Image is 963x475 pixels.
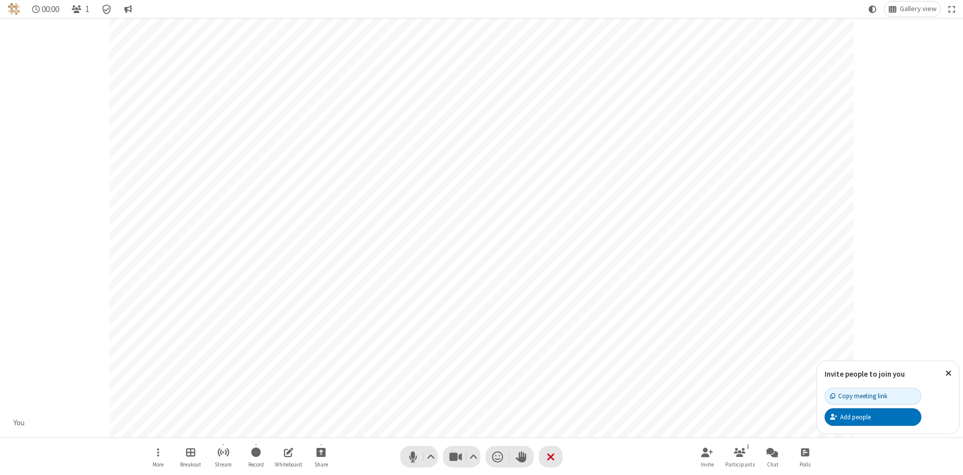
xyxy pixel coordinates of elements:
button: Open participant list [67,2,93,17]
button: Invite participants (Alt+I) [692,442,722,471]
button: Open participant list [725,442,755,471]
span: Gallery view [900,5,936,13]
button: Add people [825,408,921,425]
button: Video setting [467,446,480,467]
label: Invite people to join you [825,369,905,379]
span: Participants [725,461,755,467]
div: Meeting details Encryption enabled [97,2,116,17]
button: End or leave meeting [539,446,563,467]
button: Change layout [884,2,940,17]
button: Open shared whiteboard [273,442,303,471]
div: Copy meeting link [830,391,887,401]
span: 00:00 [42,5,59,14]
img: QA Selenium DO NOT DELETE OR CHANGE [8,3,20,15]
span: Record [248,461,264,467]
button: Start recording [241,442,271,471]
button: Mute (Alt+A) [400,446,438,467]
button: Fullscreen [944,2,959,17]
button: Raise hand [510,446,534,467]
button: Copy meeting link [825,388,921,405]
button: Close popover [938,361,959,386]
button: Open poll [790,442,820,471]
button: Manage Breakout Rooms [176,442,206,471]
span: More [152,461,164,467]
div: Timer [28,2,64,17]
span: Invite [701,461,714,467]
div: 1 [744,442,752,451]
button: Open menu [143,442,173,471]
button: Start sharing [306,442,336,471]
button: Conversation [120,2,136,17]
button: Stop video (Alt+V) [443,446,480,467]
span: Chat [767,461,778,467]
div: You [10,417,29,429]
span: Breakout [180,461,201,467]
button: Send a reaction [486,446,510,467]
span: Polls [799,461,811,467]
button: Audio settings [424,446,438,467]
button: Start streaming [208,442,238,471]
button: Open chat [757,442,787,471]
span: 1 [85,5,89,14]
span: Stream [215,461,232,467]
span: Whiteboard [275,461,302,467]
button: Using system theme [865,2,881,17]
span: Share [314,461,328,467]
